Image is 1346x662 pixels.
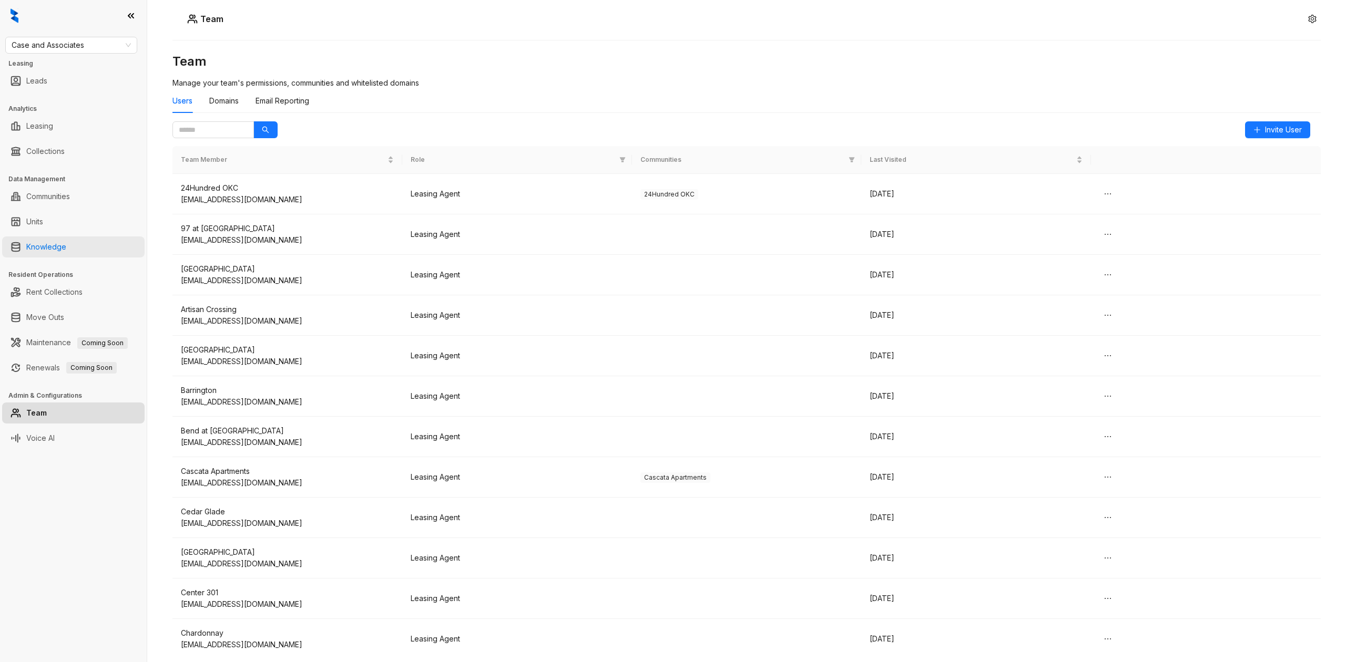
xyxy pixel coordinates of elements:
[26,186,70,207] a: Communities
[1104,554,1112,562] span: ellipsis
[26,402,47,423] a: Team
[262,126,269,133] span: search
[1104,190,1112,198] span: ellipsis
[1104,230,1112,239] span: ellipsis
[2,307,145,328] li: Move Outs
[181,275,394,286] div: [EMAIL_ADDRESS][DOMAIN_NAME]
[181,194,394,205] div: [EMAIL_ADDRESS][DOMAIN_NAME]
[1265,124,1302,136] span: Invite User
[1253,126,1261,133] span: plus
[8,270,147,280] h3: Resident Operations
[181,627,394,639] div: Chardonnay
[181,558,394,570] div: [EMAIL_ADDRESS][DOMAIN_NAME]
[870,229,1083,240] div: [DATE]
[402,498,632,538] td: Leasing Agent
[209,95,239,107] div: Domains
[2,116,145,137] li: Leasing
[181,223,394,234] div: 97 at [GEOGRAPHIC_DATA]
[172,78,419,87] span: Manage your team's permissions, communities and whitelisted domains
[402,578,632,619] td: Leasing Agent
[411,155,615,165] span: Role
[402,619,632,659] td: Leasing Agent
[12,37,131,53] span: Case and Associates
[870,155,1074,165] span: Last Visited
[402,417,632,457] td: Leasing Agent
[870,633,1083,645] div: [DATE]
[1104,311,1112,319] span: ellipsis
[870,269,1083,281] div: [DATE]
[66,362,117,374] span: Coming Soon
[1104,513,1112,522] span: ellipsis
[8,59,147,68] h3: Leasing
[181,425,394,437] div: Bend at [GEOGRAPHIC_DATA]
[2,357,145,378] li: Renewals
[181,304,394,315] div: Artisan Crossing
[870,350,1083,361] div: [DATE]
[181,546,394,558] div: [GEOGRAPHIC_DATA]
[181,639,394,650] div: [EMAIL_ADDRESS][DOMAIN_NAME]
[2,186,145,207] li: Communities
[402,538,632,578] td: Leasing Agent
[181,466,394,477] div: Cascata Apartments
[2,70,145,91] li: Leads
[8,174,147,184] h3: Data Management
[870,593,1083,604] div: [DATE]
[617,153,628,167] span: filter
[402,214,632,255] td: Leasing Agent
[172,146,402,174] th: Team Member
[11,8,18,23] img: logo
[256,95,309,107] div: Email Reporting
[181,506,394,518] div: Cedar Glade
[26,211,43,232] a: Units
[26,236,66,257] a: Knowledge
[1104,594,1112,603] span: ellipsis
[1104,392,1112,400] span: ellipsis
[26,307,64,328] a: Move Outs
[870,188,1083,200] div: [DATE]
[1104,351,1112,360] span: ellipsis
[181,155,385,165] span: Team Member
[181,356,394,367] div: [EMAIL_ADDRESS][DOMAIN_NAME]
[1308,15,1317,23] span: setting
[870,552,1083,564] div: [DATE]
[640,155,845,165] span: Communities
[8,104,147,113] h3: Analytics
[1104,473,1112,481] span: ellipsis
[181,385,394,396] div: Barrington
[198,13,223,25] h5: Team
[2,141,145,162] li: Collections
[402,336,632,376] td: Leasing Agent
[2,402,145,423] li: Team
[402,376,632,417] td: Leasing Agent
[181,396,394,408] div: [EMAIL_ADDRESS][DOMAIN_NAME]
[26,70,47,91] a: Leads
[870,309,1083,321] div: [DATE]
[402,146,632,174] th: Role
[26,357,117,378] a: RenewalsComing Soon
[619,157,626,163] span: filter
[181,477,394,489] div: [EMAIL_ADDRESS][DOMAIN_NAME]
[2,282,145,303] li: Rent Collections
[849,157,855,163] span: filter
[870,471,1083,483] div: [DATE]
[8,391,147,400] h3: Admin & Configurations
[870,390,1083,402] div: [DATE]
[187,14,198,24] img: Users
[181,344,394,356] div: [GEOGRAPHIC_DATA]
[2,236,145,257] li: Knowledge
[402,174,632,214] td: Leasing Agent
[181,263,394,275] div: [GEOGRAPHIC_DATA]
[2,428,145,449] li: Voice AI
[640,189,698,200] span: 24Hundred OKC
[26,428,55,449] a: Voice AI
[181,598,394,610] div: [EMAIL_ADDRESS][DOMAIN_NAME]
[26,141,65,162] a: Collections
[181,182,394,194] div: 24Hundred OKC
[172,95,192,107] div: Users
[870,431,1083,442] div: [DATE]
[181,234,394,246] div: [EMAIL_ADDRESS][DOMAIN_NAME]
[181,518,394,529] div: [EMAIL_ADDRESS][DOMAIN_NAME]
[402,457,632,498] td: Leasing Agent
[847,153,857,167] span: filter
[181,587,394,598] div: Center 301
